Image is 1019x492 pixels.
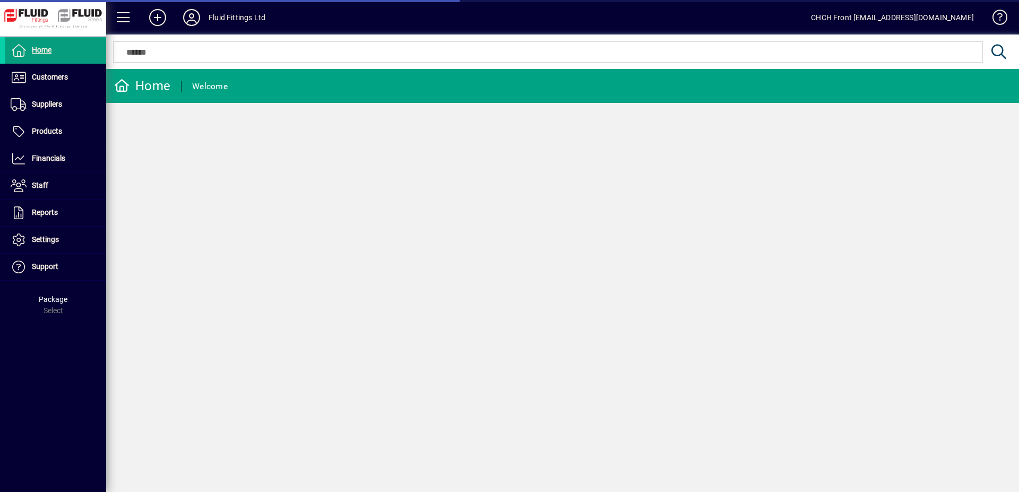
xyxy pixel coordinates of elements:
span: Settings [32,235,59,244]
div: Welcome [192,78,228,95]
div: Fluid Fittings Ltd [209,9,265,26]
div: CHCH Front [EMAIL_ADDRESS][DOMAIN_NAME] [811,9,974,26]
a: Knowledge Base [985,2,1006,37]
a: Financials [5,145,106,172]
span: Reports [32,208,58,217]
div: Home [114,77,170,94]
button: Add [141,8,175,27]
span: Home [32,46,51,54]
span: Suppliers [32,100,62,108]
span: Financials [32,154,65,162]
span: Staff [32,181,48,189]
span: Package [39,295,67,304]
a: Reports [5,200,106,226]
a: Settings [5,227,106,253]
a: Staff [5,172,106,199]
button: Profile [175,8,209,27]
span: Support [32,262,58,271]
span: Customers [32,73,68,81]
a: Suppliers [5,91,106,118]
a: Products [5,118,106,145]
a: Customers [5,64,106,91]
a: Support [5,254,106,280]
span: Products [32,127,62,135]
